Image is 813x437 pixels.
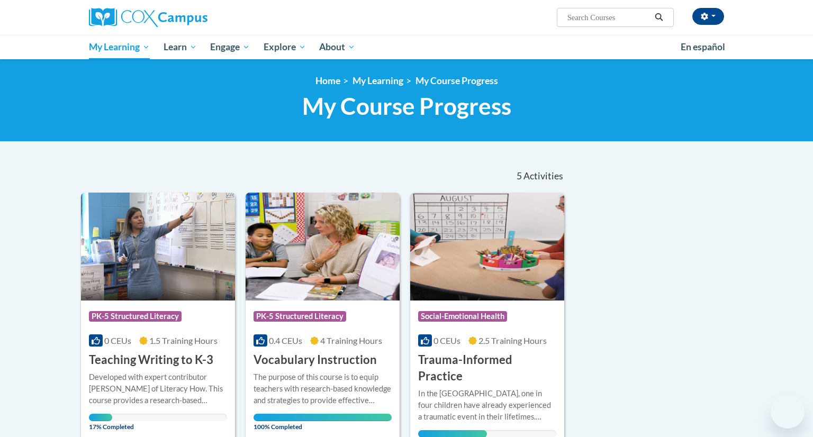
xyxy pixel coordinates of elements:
[410,193,564,301] img: Course Logo
[771,395,805,429] iframe: Button to launch messaging window
[149,335,218,345] span: 1.5 Training Hours
[315,75,340,86] a: Home
[264,41,306,53] span: Explore
[89,8,290,27] a: Cox Campus
[81,193,235,301] img: Course Logo
[257,35,313,59] a: Explore
[89,311,182,322] span: PK-5 Structured Literacy
[89,8,207,27] img: Cox Campus
[353,75,403,86] a: My Learning
[523,170,563,182] span: Activities
[246,193,400,301] img: Course Logo
[302,92,511,120] span: My Course Progress
[319,41,355,53] span: About
[681,41,725,52] span: En español
[254,352,377,368] h3: Vocabulary Instruction
[89,41,150,53] span: My Learning
[89,371,227,406] div: Developed with expert contributor [PERSON_NAME] of Literacy How. This course provides a research-...
[254,311,346,322] span: PK-5 Structured Literacy
[164,41,197,53] span: Learn
[254,414,392,431] span: 100% Completed
[517,170,522,182] span: 5
[89,414,112,421] div: Your progress
[418,388,556,423] div: In the [GEOGRAPHIC_DATA], one in four children have already experienced a traumatic event in thei...
[203,35,257,59] a: Engage
[418,311,507,322] span: Social-Emotional Health
[254,414,392,421] div: Your progress
[415,75,498,86] a: My Course Progress
[269,335,302,345] span: 0.4 CEUs
[651,11,667,24] button: Search
[89,414,112,431] span: 17% Completed
[692,8,724,25] button: Account Settings
[157,35,204,59] a: Learn
[313,35,363,59] a: About
[89,352,213,368] h3: Teaching Writing to K-3
[73,35,740,59] div: Main menu
[320,335,382,345] span: 4 Training Hours
[566,11,651,24] input: Search Courses
[433,335,460,345] span: 0 CEUs
[418,352,556,385] h3: Trauma-Informed Practice
[82,35,157,59] a: My Learning
[478,335,547,345] span: 2.5 Training Hours
[674,36,732,58] a: En español
[254,371,392,406] div: The purpose of this course is to equip teachers with research-based knowledge and strategies to p...
[104,335,131,345] span: 0 CEUs
[210,41,250,53] span: Engage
